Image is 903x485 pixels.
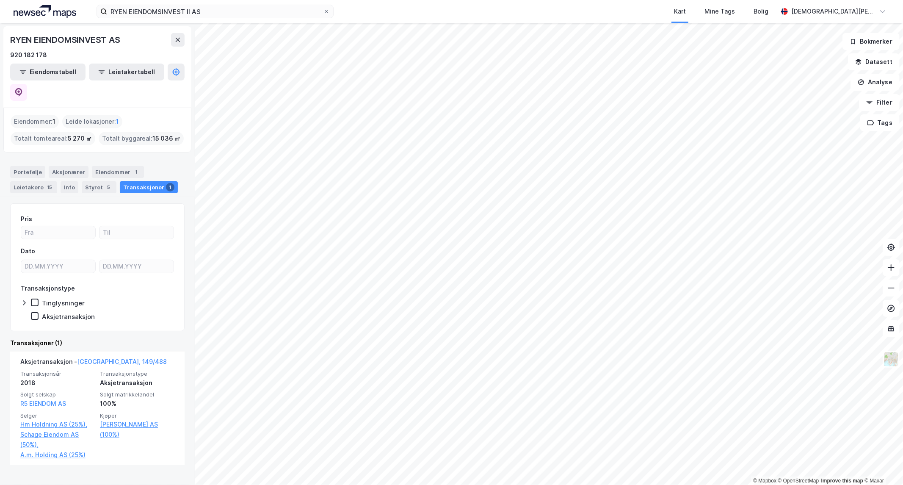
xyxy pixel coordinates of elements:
[10,181,57,193] div: Leietakere
[20,357,167,370] div: Aksjetransaksjon -
[20,412,95,419] span: Selger
[674,6,686,17] div: Kart
[10,166,45,178] div: Portefølje
[49,166,88,178] div: Aksjonærer
[14,5,76,18] img: logo.a4113a55bc3d86da70a041830d287a7e.svg
[120,181,178,193] div: Transaksjoner
[11,115,59,128] div: Eiendommer :
[99,260,174,273] input: DD.MM.YYYY
[851,74,900,91] button: Analyse
[42,299,85,307] div: Tinglysninger
[21,246,35,256] div: Dato
[754,6,768,17] div: Bolig
[21,260,95,273] input: DD.MM.YYYY
[704,6,735,17] div: Mine Tags
[100,391,174,398] span: Solgt matrikkelandel
[10,338,185,348] div: Transaksjoner (1)
[20,450,95,460] a: A.m. Holding AS (25%)
[45,183,54,191] div: 15
[99,132,184,145] div: Totalt byggareal :
[166,183,174,191] div: 1
[860,114,900,131] button: Tags
[100,419,174,440] a: [PERSON_NAME] AS (100%)
[861,444,903,485] iframe: Chat Widget
[42,313,95,321] div: Aksjetransaksjon
[753,478,776,484] a: Mapbox
[107,5,323,18] input: Søk på adresse, matrikkel, gårdeiere, leietakere eller personer
[100,378,174,388] div: Aksjetransaksjon
[20,419,95,430] a: Hm Holdning AS (25%),
[21,226,95,239] input: Fra
[791,6,876,17] div: [DEMOGRAPHIC_DATA][PERSON_NAME]
[20,430,95,450] a: Schage Eiendom AS (50%),
[89,64,164,80] button: Leietakertabell
[20,400,66,407] a: R5 EIENDOM AS
[100,399,174,409] div: 100%
[82,181,116,193] div: Styret
[62,115,122,128] div: Leide lokasjoner :
[100,370,174,377] span: Transaksjonstype
[52,116,55,127] span: 1
[99,226,174,239] input: Til
[61,181,78,193] div: Info
[20,391,95,398] span: Solgt selskap
[10,33,122,47] div: RYEN EIENDOMSINVEST AS
[821,478,863,484] a: Improve this map
[152,133,180,144] span: 15 036 ㎡
[77,358,167,365] a: [GEOGRAPHIC_DATA], 149/488
[20,370,95,377] span: Transaksjonsår
[11,132,95,145] div: Totalt tomteareal :
[842,33,900,50] button: Bokmerker
[68,133,92,144] span: 5 270 ㎡
[21,214,32,224] div: Pris
[859,94,900,111] button: Filter
[116,116,119,127] span: 1
[10,50,47,60] div: 920 182 178
[132,168,141,176] div: 1
[883,351,899,367] img: Z
[778,478,819,484] a: OpenStreetMap
[861,444,903,485] div: Kontrollprogram for chat
[92,166,144,178] div: Eiendommer
[100,412,174,419] span: Kjøper
[848,53,900,70] button: Datasett
[21,283,75,294] div: Transaksjonstype
[105,183,113,191] div: 5
[20,378,95,388] div: 2018
[10,64,86,80] button: Eiendomstabell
